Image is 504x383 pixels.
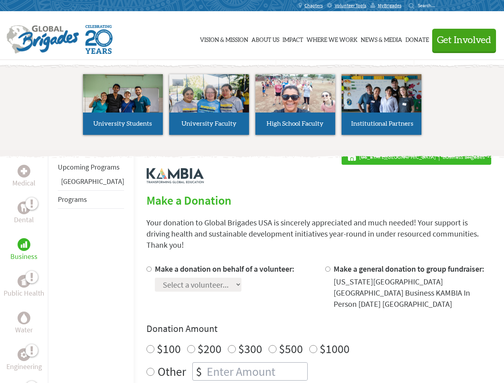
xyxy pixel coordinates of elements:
[267,120,324,127] span: High School Faculty
[83,74,163,127] img: menu_brigades_submenu_1.jpg
[14,214,34,225] p: Dental
[21,351,27,358] img: Engineering
[61,177,124,186] a: [GEOGRAPHIC_DATA]
[58,176,124,190] li: Panama
[320,341,350,356] label: $1000
[335,2,366,9] span: Volunteer Tools
[342,74,421,127] img: menu_brigades_submenu_4.jpg
[283,19,303,59] a: Impact
[198,341,221,356] label: $200
[21,313,27,322] img: Water
[157,341,181,356] label: $100
[4,275,44,299] a: Public HealthPublic Health
[378,2,401,9] span: MyBrigades
[255,74,335,135] a: High School Faculty
[146,322,491,335] h4: Donation Amount
[200,19,248,59] a: Vision & Mission
[18,201,30,214] div: Dental
[432,29,496,51] button: Get Involved
[10,251,38,262] p: Business
[342,74,421,135] a: Institutional Partners
[85,25,113,54] img: Global Brigades Celebrating 20 Years
[15,324,33,336] p: Water
[4,288,44,299] p: Public Health
[18,238,30,251] div: Business
[205,363,307,380] input: Enter Amount
[14,201,34,225] a: DentalDental
[6,25,79,54] img: Global Brigades Logo
[58,162,120,172] a: Upcoming Programs
[155,264,294,274] label: Make a donation on behalf of a volunteer:
[6,361,42,372] p: Engineering
[12,178,36,189] p: Medical
[21,241,27,248] img: Business
[15,312,33,336] a: WaterWater
[334,276,491,310] div: [US_STATE][GEOGRAPHIC_DATA] [GEOGRAPHIC_DATA] Business KAMBIA In Person [DATE] [GEOGRAPHIC_DATA]
[238,341,262,356] label: $300
[18,348,30,361] div: Engineering
[12,165,36,189] a: MedicalMedical
[21,168,27,174] img: Medical
[146,193,491,207] h2: Make a Donation
[193,363,205,380] div: $
[58,190,124,209] li: Programs
[146,217,491,251] p: Your donation to Global Brigades USA is sincerely appreciated and much needed! Your support is dr...
[58,195,87,204] a: Programs
[158,362,186,381] label: Other
[169,74,249,135] a: University Faculty
[93,120,152,127] span: University Students
[405,19,429,59] a: Donate
[146,168,204,184] img: logo-kambia.png
[169,74,249,128] img: menu_brigades_submenu_2.jpg
[6,348,42,372] a: EngineeringEngineering
[10,238,38,262] a: BusinessBusiness
[21,277,27,285] img: Public Health
[279,341,303,356] label: $500
[182,120,237,127] span: University Faculty
[306,19,358,59] a: Where We Work
[437,36,491,45] span: Get Involved
[334,264,484,274] label: Make a general donation to group fundraiser:
[418,2,441,8] input: Search...
[18,165,30,178] div: Medical
[255,74,335,113] img: menu_brigades_submenu_3.jpg
[251,19,279,59] a: About Us
[351,120,413,127] span: Institutional Partners
[83,74,163,135] a: University Students
[58,158,124,176] li: Upcoming Programs
[361,19,402,59] a: News & Media
[18,312,30,324] div: Water
[304,2,323,9] span: Chapters
[21,204,27,211] img: Dental
[18,275,30,288] div: Public Health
